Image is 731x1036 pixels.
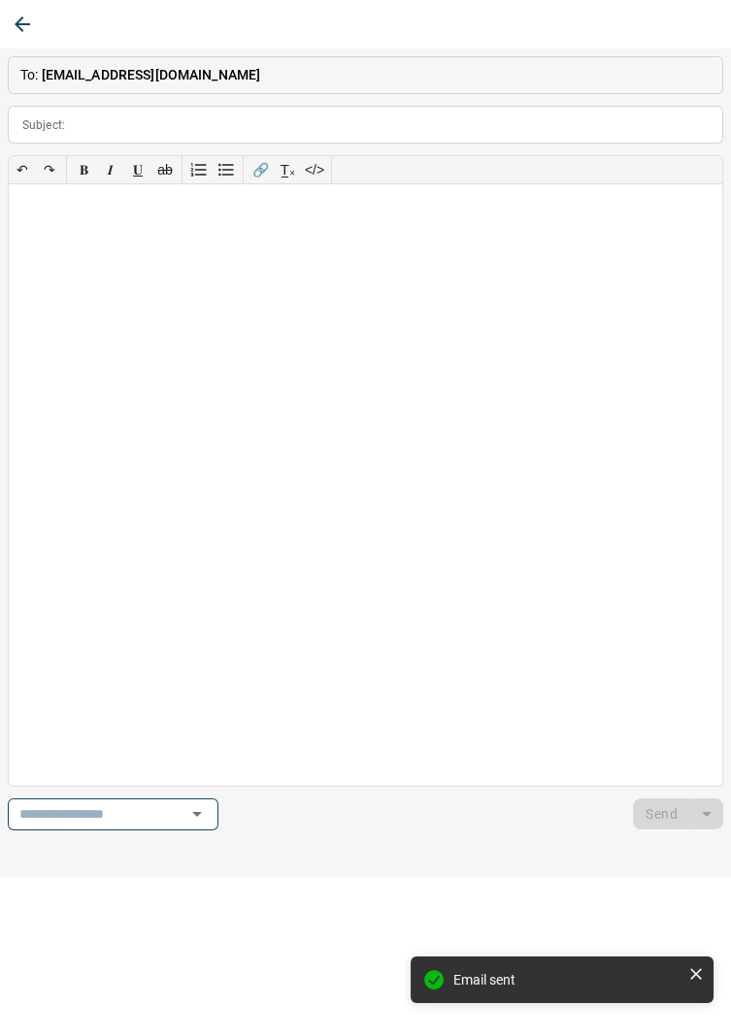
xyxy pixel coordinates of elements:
[22,116,65,134] p: Subject:
[185,156,213,183] button: Numbered list
[274,156,301,183] button: T̲ₓ
[9,156,36,183] button: ↶
[8,56,723,94] p: To:
[633,798,723,829] div: split button
[213,156,240,183] button: Bullet list
[97,156,124,183] button: 𝑰
[36,156,63,183] button: ↷
[157,162,173,178] s: ab
[70,156,97,183] button: 𝐁
[247,156,274,183] button: 🔗
[183,800,211,827] button: Open
[124,156,151,183] button: 𝐔
[301,156,328,183] button: </>
[453,972,681,987] div: Email sent
[151,156,179,183] button: ab
[133,162,143,178] span: 𝐔
[42,67,261,82] span: [EMAIL_ADDRESS][DOMAIN_NAME]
